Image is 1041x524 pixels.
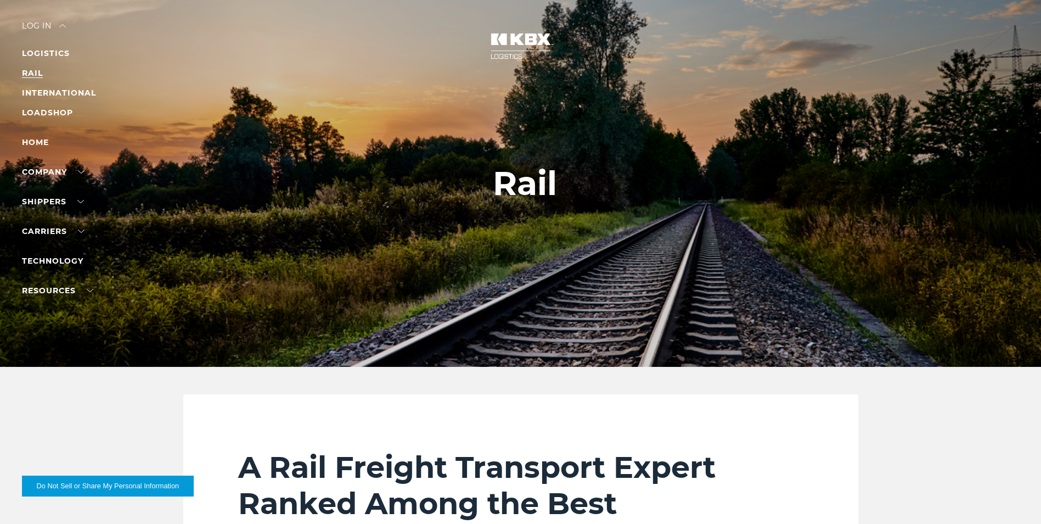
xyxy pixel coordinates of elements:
[59,24,66,27] img: arrow
[22,88,96,98] a: INTERNATIONAL
[238,449,803,522] h2: A Rail Freight Transport Expert Ranked Among the Best
[493,165,557,202] h1: Rail
[480,22,562,70] img: kbx logo
[22,197,84,207] a: SHIPPERS
[22,108,73,118] a: LOADSHOP
[22,48,70,58] a: LOGISTICS
[22,22,66,38] div: Log in
[22,226,85,236] a: Carriers
[22,476,194,497] button: Do Not Sell or Share My Personal Information
[22,68,43,78] a: RAIL
[22,286,93,296] a: RESOURCES
[22,256,83,266] a: Technology
[22,167,85,177] a: Company
[22,137,49,147] a: Home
